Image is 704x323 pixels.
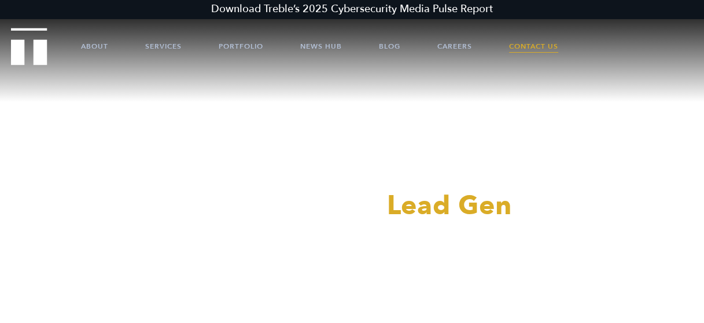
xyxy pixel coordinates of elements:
[300,29,342,64] a: News Hub
[219,29,263,64] a: Portfolio
[145,29,182,64] a: Services
[387,188,512,224] span: Lead Gen
[437,29,472,64] a: Careers
[509,29,558,64] a: Contact Us
[379,29,400,64] a: Blog
[81,29,108,64] a: About
[11,28,47,65] img: Treble logo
